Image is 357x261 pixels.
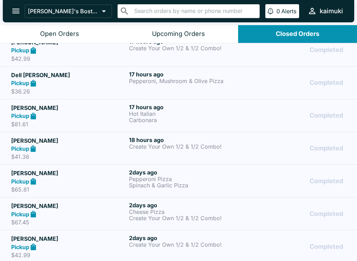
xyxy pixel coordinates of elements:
[129,234,157,241] span: 2 days ago
[11,104,126,112] h5: [PERSON_NAME]
[11,121,126,128] p: $81.61
[11,145,29,152] strong: Pickup
[276,30,319,38] div: Closed Orders
[281,8,296,15] p: Alerts
[11,55,126,62] p: $42.99
[11,47,29,54] strong: Pickup
[11,112,29,119] strong: Pickup
[129,71,244,78] h6: 17 hours ago
[11,186,126,193] p: $65.81
[152,30,205,38] div: Upcoming Orders
[129,111,244,117] p: Hot Italian
[129,202,157,209] span: 2 days ago
[11,71,126,79] h5: Dell [PERSON_NAME]
[132,6,257,16] input: Search orders by name or phone number
[28,8,99,15] p: [PERSON_NAME]'s Boston Pizza
[129,117,244,123] p: Carbonara
[129,169,157,176] span: 2 days ago
[129,143,244,150] p: Create Your Own 1/2 & 1/2 Combo!
[11,169,126,177] h5: [PERSON_NAME]
[129,215,244,221] p: Create Your Own 1/2 & 1/2 Combo!
[11,202,126,210] h5: [PERSON_NAME]
[11,244,29,251] strong: Pickup
[11,80,29,87] strong: Pickup
[129,45,244,51] p: Create Your Own 1/2 & 1/2 Combo!
[11,178,29,185] strong: Pickup
[276,8,280,15] p: 0
[11,88,126,95] p: $36.26
[129,78,244,84] p: Pepperoni, Mushroom & Olive Pizza
[11,219,126,226] p: $67.45
[25,5,112,18] button: [PERSON_NAME]'s Boston Pizza
[11,252,126,259] p: $42.99
[11,211,29,218] strong: Pickup
[129,182,244,188] p: Spinach & Garlic Pizza
[129,104,244,111] h6: 17 hours ago
[305,3,346,18] button: kaimuki
[40,30,79,38] div: Open Orders
[7,2,25,20] button: open drawer
[129,136,244,143] h6: 18 hours ago
[129,209,244,215] p: Cheese Pizza
[320,7,343,15] div: kaimuki
[129,241,244,248] p: Create Your Own 1/2 & 1/2 Combo!
[11,153,126,160] p: $41.36
[11,136,126,145] h5: [PERSON_NAME]
[129,176,244,182] p: Pepperoni Pizza
[11,234,126,243] h5: [PERSON_NAME]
